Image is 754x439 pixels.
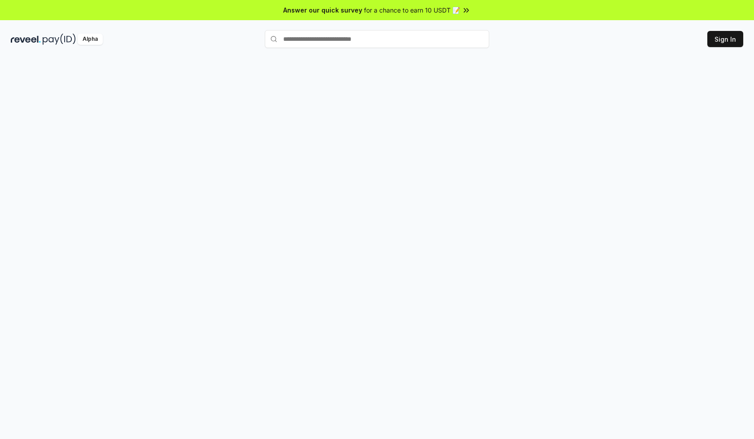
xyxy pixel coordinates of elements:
[11,34,41,45] img: reveel_dark
[283,5,362,15] span: Answer our quick survey
[364,5,460,15] span: for a chance to earn 10 USDT 📝
[78,34,103,45] div: Alpha
[707,31,743,47] button: Sign In
[43,34,76,45] img: pay_id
